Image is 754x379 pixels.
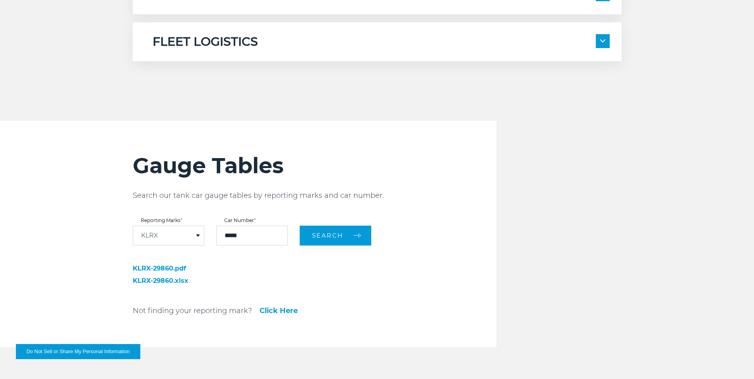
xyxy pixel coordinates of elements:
[133,265,244,272] a: KLRX-29860.pdf
[133,306,252,315] p: Not finding your reporting mark?
[133,191,496,200] p: Search our tank car gauge tables by reporting marks and car number.
[153,34,258,49] h5: FLEET LOGISTICS
[16,344,140,359] button: Do Not Sell or Share My Personal Information
[141,232,158,239] a: KLRX
[600,39,605,43] img: arrow
[133,218,204,223] label: Reporting Marks
[300,226,371,246] button: Search arrow arrow
[133,153,496,179] h2: Gauge Tables
[260,307,298,314] a: Click Here
[714,341,754,379] iframe: Chat Widget
[216,218,288,223] label: Car Number
[133,278,244,284] a: KLRX-29860.xlsx
[312,232,343,239] span: Search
